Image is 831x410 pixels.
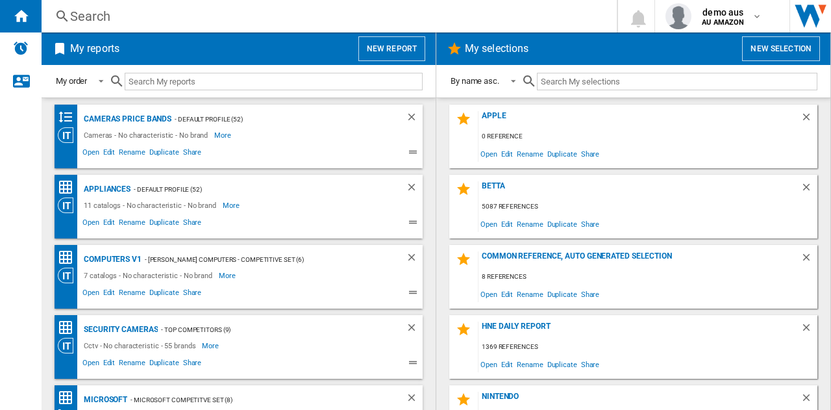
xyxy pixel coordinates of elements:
span: More [202,338,221,353]
button: New selection [742,36,820,61]
div: 8 references [478,269,817,285]
span: Open [81,357,101,372]
div: Computers V1 [81,251,142,268]
div: Cameras Price Bands [81,111,171,127]
span: More [214,127,233,143]
span: Rename [117,216,147,232]
div: 11 catalogs - No characteristic - No brand [81,198,223,213]
div: Nintendo [478,392,800,409]
span: Open [478,355,499,373]
div: HNE Daily Report [478,322,800,339]
span: Edit [499,215,515,233]
span: Share [579,145,602,162]
div: Appliances [81,181,130,198]
h2: My reports [68,36,122,61]
span: Open [81,146,101,162]
div: Category View [58,198,81,213]
div: Search [70,7,583,25]
span: Open [478,285,499,303]
div: Cctv - No characteristic - 55 brands [81,338,202,353]
span: Edit [499,285,515,303]
span: Duplicate [545,145,579,162]
span: Duplicate [147,146,181,162]
span: Rename [515,285,545,303]
div: Delete [800,322,817,339]
span: Rename [117,146,147,162]
div: Category View [58,127,81,143]
span: Duplicate [147,216,181,232]
span: Rename [515,145,545,162]
span: Rename [515,215,545,233]
span: Duplicate [147,287,181,302]
div: Microsoft [81,392,127,408]
div: Apple [478,111,800,129]
div: Category View [58,268,81,283]
div: By name asc. [451,76,499,86]
span: More [219,268,238,283]
div: My order [56,76,87,86]
div: Cameras - No characteristic - No brand [81,127,214,143]
div: Delete [406,392,423,408]
span: Open [81,216,101,232]
span: Duplicate [545,215,579,233]
div: Delete [406,111,423,127]
span: Share [579,285,602,303]
div: - [PERSON_NAME] Computers - Competitive set (6) [142,251,380,268]
img: alerts-logo.svg [13,40,29,56]
div: Betta [478,181,800,199]
span: Rename [117,357,147,372]
div: Security Cameras [81,322,158,338]
div: Delete [800,111,817,129]
span: Duplicate [545,355,579,373]
span: Share [181,287,204,302]
span: Duplicate [545,285,579,303]
span: More [223,198,242,213]
input: Search My selections [537,73,817,90]
span: demo aus [702,6,744,19]
span: Share [579,215,602,233]
div: 5087 references [478,199,817,215]
div: Brands banding [58,109,81,125]
span: Rename [515,355,545,373]
span: Share [579,355,602,373]
div: Delete [800,181,817,199]
span: Open [81,287,101,302]
div: 7 catalogs - No characteristic - No brand [81,268,219,283]
div: - Default profile (52) [130,181,380,198]
div: - Microsoft Competitve set (8) [127,392,380,408]
div: - Top Competitors (9) [158,322,380,338]
div: Delete [406,181,423,198]
span: Rename [117,287,147,302]
input: Search My reports [125,73,423,90]
div: Price Matrix [58,390,81,406]
span: Edit [101,146,118,162]
span: Duplicate [147,357,181,372]
span: Open [478,145,499,162]
span: Edit [499,145,515,162]
img: profile.jpg [665,3,691,29]
div: Common reference, auto generated selection [478,251,800,269]
div: Delete [800,392,817,409]
span: Open [478,215,499,233]
div: Delete [406,322,423,338]
span: Edit [101,216,118,232]
button: New report [358,36,425,61]
b: AU AMAZON [702,18,744,27]
div: - Default profile (52) [171,111,380,127]
span: Edit [101,357,118,372]
span: Share [181,146,204,162]
span: Edit [101,287,118,302]
div: Delete [406,251,423,268]
div: Price Matrix [58,320,81,336]
div: Category View [58,338,81,353]
h2: My selections [462,36,531,61]
span: Share [181,357,204,372]
div: Delete [800,251,817,269]
span: Share [181,216,204,232]
div: Price Matrix [58,250,81,266]
span: Edit [499,355,515,373]
div: Price Matrix [58,179,81,196]
div: 0 reference [478,129,817,145]
div: 1369 references [478,339,817,355]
